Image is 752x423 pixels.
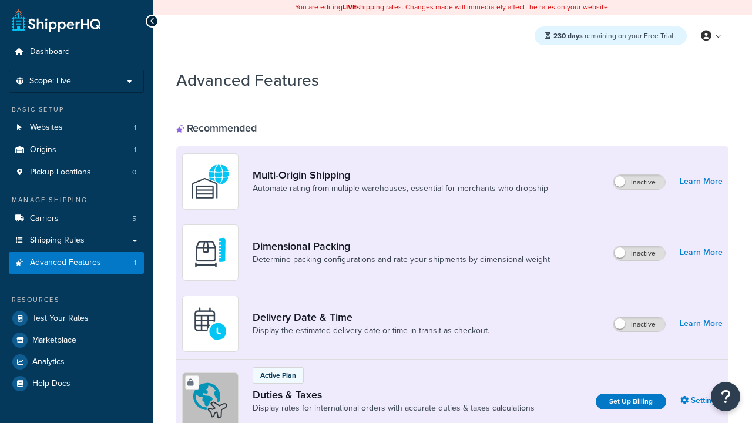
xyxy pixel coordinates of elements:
[260,370,296,381] p: Active Plan
[680,315,723,332] a: Learn More
[30,214,59,224] span: Carriers
[9,117,144,139] a: Websites1
[253,254,550,266] a: Determine packing configurations and rate your shipments by dimensional weight
[30,145,56,155] span: Origins
[9,41,144,63] a: Dashboard
[32,357,65,367] span: Analytics
[680,244,723,261] a: Learn More
[30,236,85,246] span: Shipping Rules
[553,31,583,41] strong: 230 days
[253,388,535,401] a: Duties & Taxes
[32,314,89,324] span: Test Your Rates
[190,303,231,344] img: gfkeb5ejjkALwAAAABJRU5ErkJggg==
[711,382,740,411] button: Open Resource Center
[613,175,665,189] label: Inactive
[134,258,136,268] span: 1
[9,208,144,230] a: Carriers5
[9,295,144,305] div: Resources
[30,47,70,57] span: Dashboard
[253,402,535,414] a: Display rates for international orders with accurate duties & taxes calculations
[253,169,548,182] a: Multi-Origin Shipping
[9,351,144,372] a: Analytics
[680,173,723,190] a: Learn More
[9,230,144,251] a: Shipping Rules
[134,145,136,155] span: 1
[132,167,136,177] span: 0
[9,308,144,329] a: Test Your Rates
[9,139,144,161] li: Origins
[132,214,136,224] span: 5
[9,195,144,205] div: Manage Shipping
[32,335,76,345] span: Marketplace
[30,258,101,268] span: Advanced Features
[30,167,91,177] span: Pickup Locations
[553,31,673,41] span: remaining on your Free Trial
[9,139,144,161] a: Origins1
[134,123,136,133] span: 1
[680,392,723,409] a: Settings
[190,232,231,273] img: DTVBYsAAAAAASUVORK5CYII=
[253,311,489,324] a: Delivery Date & Time
[190,161,231,202] img: WatD5o0RtDAAAAAElFTkSuQmCC
[176,122,257,135] div: Recommended
[9,208,144,230] li: Carriers
[9,252,144,274] li: Advanced Features
[613,317,665,331] label: Inactive
[9,373,144,394] a: Help Docs
[9,162,144,183] li: Pickup Locations
[253,325,489,337] a: Display the estimated delivery date or time in transit as checkout.
[176,69,319,92] h1: Advanced Features
[9,162,144,183] a: Pickup Locations0
[9,330,144,351] a: Marketplace
[613,246,665,260] label: Inactive
[30,123,63,133] span: Websites
[9,117,144,139] li: Websites
[29,76,71,86] span: Scope: Live
[9,105,144,115] div: Basic Setup
[9,252,144,274] a: Advanced Features1
[343,2,357,12] b: LIVE
[253,240,550,253] a: Dimensional Packing
[253,183,548,194] a: Automate rating from multiple warehouses, essential for merchants who dropship
[32,379,70,389] span: Help Docs
[596,394,666,409] a: Set Up Billing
